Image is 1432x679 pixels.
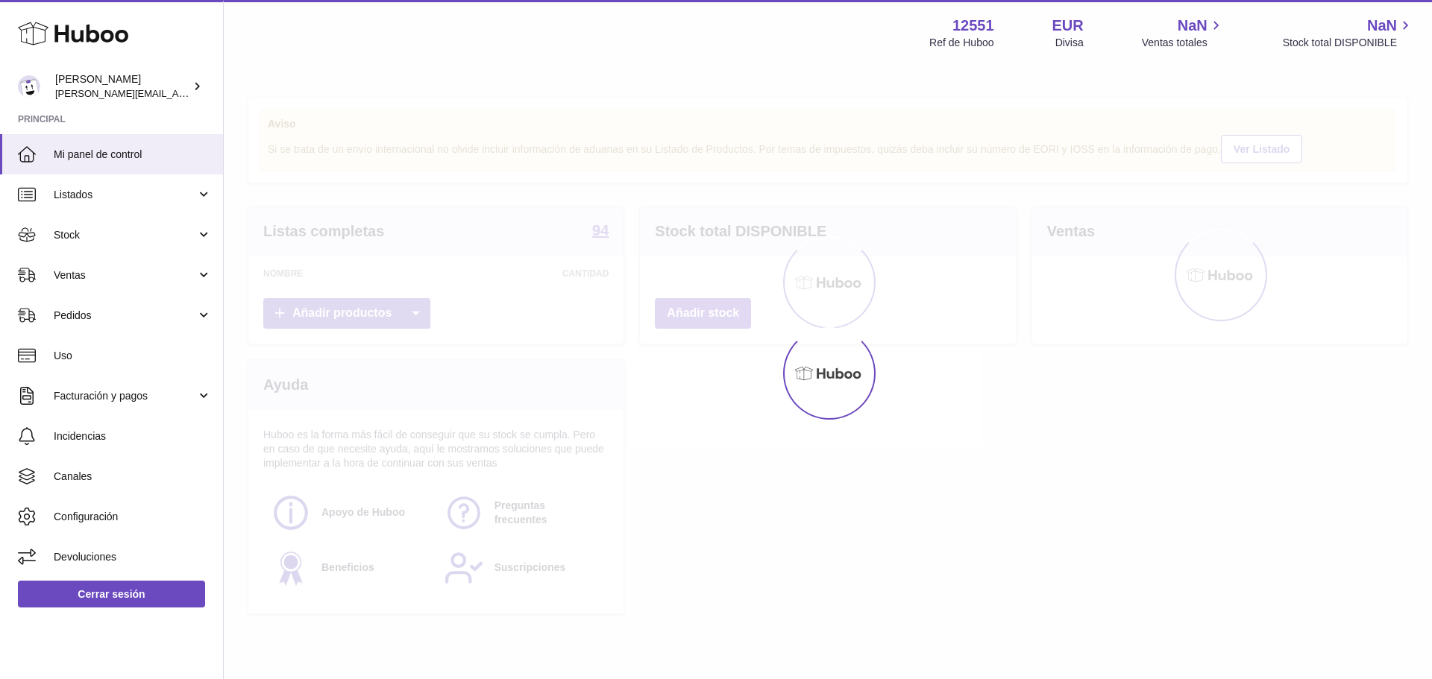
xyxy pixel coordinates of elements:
span: Devoluciones [54,550,212,564]
strong: 12551 [952,16,994,36]
div: Divisa [1055,36,1084,50]
span: Listados [54,188,196,202]
span: Configuración [54,510,212,524]
div: [PERSON_NAME] [55,72,189,101]
span: [PERSON_NAME][EMAIL_ADDRESS][PERSON_NAME][DOMAIN_NAME] [55,87,379,99]
span: Incidencias [54,429,212,443]
span: Ventas [54,268,196,282]
a: Cerrar sesión [18,581,205,607]
span: NaN [1178,16,1208,36]
a: NaN Stock total DISPONIBLE [1283,16,1414,50]
img: gerardo.montoiro@cleverenterprise.es [18,75,40,98]
span: Stock total DISPONIBLE [1283,36,1414,50]
strong: EUR [1052,16,1084,36]
span: Canales [54,470,212,484]
a: NaN Ventas totales [1142,16,1225,50]
span: Ventas totales [1142,36,1225,50]
span: Stock [54,228,196,242]
span: Pedidos [54,309,196,323]
span: Mi panel de control [54,148,212,162]
span: Facturación y pagos [54,389,196,403]
span: NaN [1367,16,1397,36]
span: Uso [54,349,212,363]
div: Ref de Huboo [929,36,993,50]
